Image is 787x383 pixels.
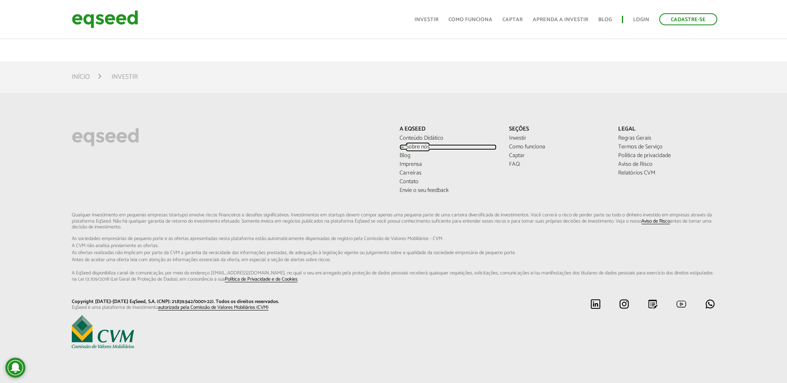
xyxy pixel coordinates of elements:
[641,219,670,224] a: Aviso de Risco
[659,13,717,25] a: Cadastre-se
[618,170,715,176] a: Relatórios CVM
[400,179,496,185] a: Contato
[509,126,606,133] p: Seções
[72,257,715,262] span: Antes de aceitar uma oferta leia com atenção as informações essenciais da oferta, em especial...
[400,144,496,150] a: Sobre nós
[509,162,606,167] a: FAQ
[400,170,496,176] a: Carreiras
[618,144,715,150] a: Termos de Serviço
[72,305,387,310] p: EqSeed é uma plataforma de investimento
[502,17,523,22] a: Captar
[705,299,715,309] img: whatsapp.svg
[619,299,629,309] img: instagram.svg
[400,126,496,133] p: A EqSeed
[72,236,715,241] span: As sociedades empresárias de pequeno porte e as ofertas apresentadas nesta plataforma estão aut...
[400,136,496,141] a: Conteúdo Didático
[225,277,297,282] a: Política de Privacidade e de Cookies
[533,17,588,22] a: Aprenda a investir
[509,136,606,141] a: Investir
[676,299,687,309] img: youtube.svg
[400,162,496,167] a: Imprensa
[72,126,139,148] img: EqSeed Logo
[72,243,715,248] span: A CVM não analisa previamente as ofertas.
[509,144,606,150] a: Como funciona
[618,126,715,133] p: Legal
[590,299,601,309] img: linkedin.svg
[400,188,496,194] a: Envie o seu feedback
[618,153,715,159] a: Política de privacidade
[72,74,90,80] a: Início
[618,136,715,141] a: Regras Gerais
[509,153,606,159] a: Captar
[72,212,715,282] p: Qualquer investimento em pequenas empresas (startups) envolve riscos financeiros e desafios signi...
[72,250,715,255] span: As ofertas realizadas não implicam por parte da CVM a garantia da veracidade das informações p...
[72,299,387,305] p: Copyright [DATE]-[DATE] EqSeed, S.A. (CNPJ: 21.839.542/0001-22). Todos os direitos reservados.
[648,299,658,309] img: blog.svg
[158,305,268,310] a: autorizada pela Comissão de Valores Mobiliários (CVM)
[112,71,138,82] li: Investir
[72,315,134,348] img: EqSeed é uma plataforma de investimento autorizada pela Comissão de Valores Mobiliários (CVM)
[400,153,496,159] a: Blog
[414,17,439,22] a: Investir
[448,17,492,22] a: Como funciona
[633,17,649,22] a: Login
[618,162,715,167] a: Aviso de Risco
[72,8,138,30] img: EqSeed
[598,17,612,22] a: Blog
